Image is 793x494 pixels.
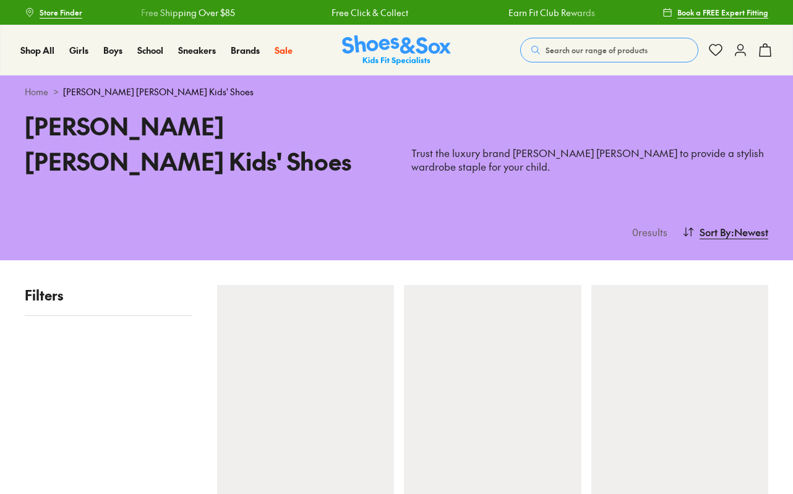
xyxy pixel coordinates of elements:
[508,6,594,19] a: Earn Fit Club Rewards
[342,35,451,66] img: SNS_Logo_Responsive.svg
[25,85,768,98] div: >
[275,44,293,56] span: Sale
[178,44,216,57] a: Sneakers
[546,45,648,56] span: Search our range of products
[25,285,192,305] p: Filters
[700,224,731,239] span: Sort By
[140,6,234,19] a: Free Shipping Over $85
[25,1,82,23] a: Store Finder
[178,44,216,56] span: Sneakers
[137,44,163,56] span: School
[731,224,768,239] span: : Newest
[231,44,260,57] a: Brands
[20,44,54,56] span: Shop All
[69,44,88,56] span: Girls
[137,44,163,57] a: School
[411,147,768,174] p: Trust the luxury brand [PERSON_NAME] [PERSON_NAME] to provide a stylish wardrobe staple for your ...
[342,35,451,66] a: Shoes & Sox
[520,38,698,62] button: Search our range of products
[20,44,54,57] a: Shop All
[103,44,122,57] a: Boys
[627,224,667,239] p: 0 results
[25,85,48,98] a: Home
[69,44,88,57] a: Girls
[40,7,82,18] span: Store Finder
[25,108,382,179] h1: [PERSON_NAME] [PERSON_NAME] Kids' Shoes
[677,7,768,18] span: Book a FREE Expert Fitting
[63,85,254,98] span: [PERSON_NAME] [PERSON_NAME] Kids' Shoes
[103,44,122,56] span: Boys
[331,6,408,19] a: Free Click & Collect
[275,44,293,57] a: Sale
[682,218,768,245] button: Sort By:Newest
[662,1,768,23] a: Book a FREE Expert Fitting
[231,44,260,56] span: Brands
